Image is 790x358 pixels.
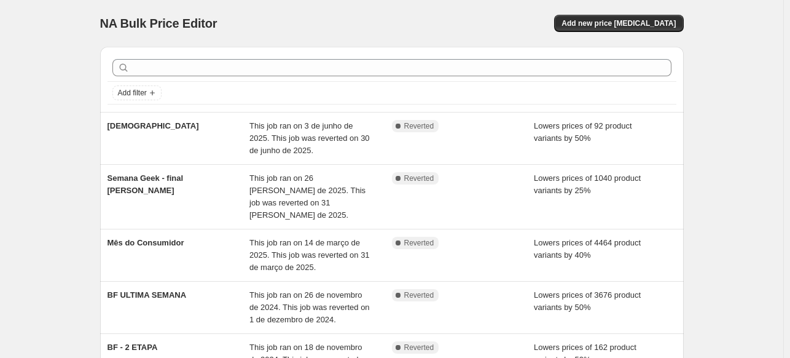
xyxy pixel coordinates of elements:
span: Reverted [404,343,434,352]
span: Lowers prices of 3676 product variants by 50% [534,290,641,312]
span: This job ran on 3 de junho de 2025. This job was reverted on 30 de junho de 2025. [249,121,370,155]
span: Add new price [MEDICAL_DATA] [561,18,676,28]
span: Reverted [404,290,434,300]
span: BF ULTIMA SEMANA [108,290,187,300]
span: Reverted [404,238,434,248]
span: Lowers prices of 1040 product variants by 25% [534,173,641,195]
span: Add filter [118,88,147,98]
button: Add filter [112,86,162,100]
span: Reverted [404,121,434,131]
span: Reverted [404,173,434,183]
span: NA Bulk Price Editor [100,17,217,30]
span: Lowers prices of 92 product variants by 50% [534,121,632,143]
button: Add new price [MEDICAL_DATA] [554,15,683,32]
span: [DEMOGRAPHIC_DATA] [108,121,199,130]
span: BF - 2 ETAPA [108,343,158,352]
span: Mês do Consumidor [108,238,184,247]
span: Semana Geek - final [PERSON_NAME] [108,173,184,195]
span: This job ran on 26 de novembro de 2024. This job was reverted on 1 de dezembro de 2024. [249,290,370,324]
span: This job ran on 26 [PERSON_NAME] de 2025. This job was reverted on 31 [PERSON_NAME] de 2025. [249,173,366,220]
span: This job ran on 14 de março de 2025. This job was reverted on 31 de março de 2025. [249,238,370,272]
span: Lowers prices of 4464 product variants by 40% [534,238,641,260]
